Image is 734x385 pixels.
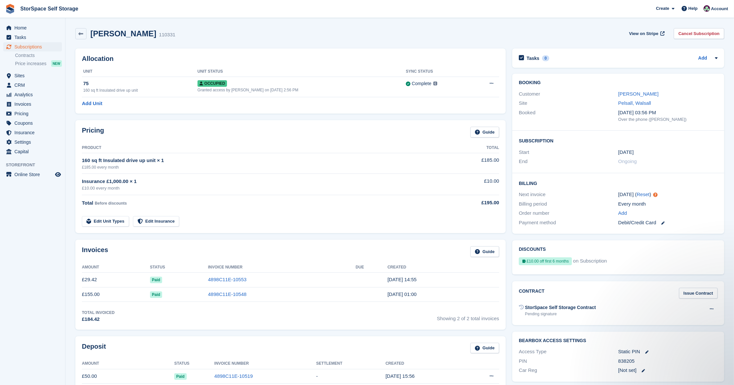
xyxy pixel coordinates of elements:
a: menu [3,71,62,80]
span: Total [82,200,93,206]
a: Guide [470,127,499,137]
img: stora-icon-8386f47178a22dfd0bd8f6a31ec36ba5ce8667c1dd55bd0f319d3a0aa187defe.svg [5,4,15,14]
span: Ongoing [618,158,637,164]
a: menu [3,81,62,90]
div: Total Invoiced [82,310,115,316]
span: Online Store [14,170,54,179]
th: Invoice Number [208,262,356,273]
div: Car Reg [519,367,618,374]
time: 2025-09-27 00:00:00 UTC [618,149,634,156]
td: £185.00 [435,153,499,174]
div: Insurance £1,000.00 × 1 [82,178,435,185]
div: £184.42 [82,316,115,323]
div: Next invoice [519,191,618,198]
div: Static PIN [618,348,718,356]
div: Tooltip anchor [652,192,658,198]
span: CRM [14,81,54,90]
span: Coupons [14,119,54,128]
th: Unit [82,66,198,77]
a: Add [698,55,707,62]
h2: Subscription [519,137,718,144]
a: menu [3,128,62,137]
span: Before discounts [95,201,127,206]
span: Help [688,5,698,12]
span: Tasks [14,33,54,42]
span: Showing 2 of 2 total invoices [437,310,499,323]
div: Access Type [519,348,618,356]
div: End [519,158,618,165]
div: Payment method [519,219,618,227]
span: Settings [14,137,54,147]
a: Add [618,210,627,217]
span: Account [711,6,728,12]
a: menu [3,137,62,147]
span: Storefront [6,162,65,168]
th: Invoice Number [214,358,316,369]
th: Amount [82,262,150,273]
h2: Tasks [527,55,539,61]
span: Capital [14,147,54,156]
a: menu [3,147,62,156]
th: Created [386,358,462,369]
a: [PERSON_NAME] [618,91,659,97]
div: Order number [519,210,618,217]
th: Unit Status [198,66,406,77]
a: Add Unit [82,100,102,107]
img: Ross Hadlington [704,5,710,12]
div: [DATE] ( ) [618,191,718,198]
span: Insurance [14,128,54,137]
a: 4898C11E-10553 [208,277,247,282]
span: Create [656,5,669,12]
span: Home [14,23,54,32]
time: 2025-09-25 14:56:09 UTC [386,373,415,379]
a: Issue Contract [679,288,718,299]
a: Preview store [54,171,62,178]
th: Created [387,262,499,273]
td: £10.00 [435,174,499,195]
a: Guide [470,343,499,354]
div: £185.00 every month [82,164,435,170]
div: StorSpace Self Storage Contract [525,304,596,311]
th: Status [174,358,214,369]
a: 4898C11E-10548 [208,291,247,297]
a: StorSpace Self Storage [18,3,81,14]
span: View on Stripe [629,30,658,37]
td: £155.00 [82,287,150,302]
th: Total [435,143,499,153]
time: 2025-09-27 13:55:34 UTC [387,277,417,282]
div: 160 sq ft Insulated drive up unit × 1 [82,157,435,164]
span: Occupied [198,80,227,87]
td: £29.42 [82,272,150,287]
div: Booked [519,109,618,123]
th: Product [82,143,435,153]
h2: [PERSON_NAME] [90,29,156,38]
h2: Invoices [82,246,108,257]
h2: Contract [519,288,545,299]
h2: Booking [519,80,718,85]
h2: Discounts [519,247,718,252]
div: £10.00 every month [82,185,435,192]
div: Debit/Credit Card [618,219,718,227]
div: Start [519,149,618,156]
a: Price increases NEW [15,60,62,67]
h2: Deposit [82,343,106,354]
div: Customer [519,90,618,98]
h2: BearBox Access Settings [519,338,718,343]
div: 110331 [159,31,175,39]
div: Site [519,100,618,107]
h2: Allocation [82,55,499,63]
span: Analytics [14,90,54,99]
a: menu [3,90,62,99]
h2: Billing [519,180,718,186]
span: Paid [150,291,162,298]
th: Status [150,262,208,273]
a: Guide [470,246,499,257]
a: Contracts [15,52,62,59]
span: Price increases [15,61,47,67]
div: [Not set] [618,367,718,374]
span: Paid [150,277,162,283]
div: 838205 [618,357,718,365]
time: 2025-09-27 00:00:30 UTC [387,291,417,297]
td: £50.00 [82,369,174,384]
div: 160 sq ft Insulated drive up unit [83,87,198,93]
